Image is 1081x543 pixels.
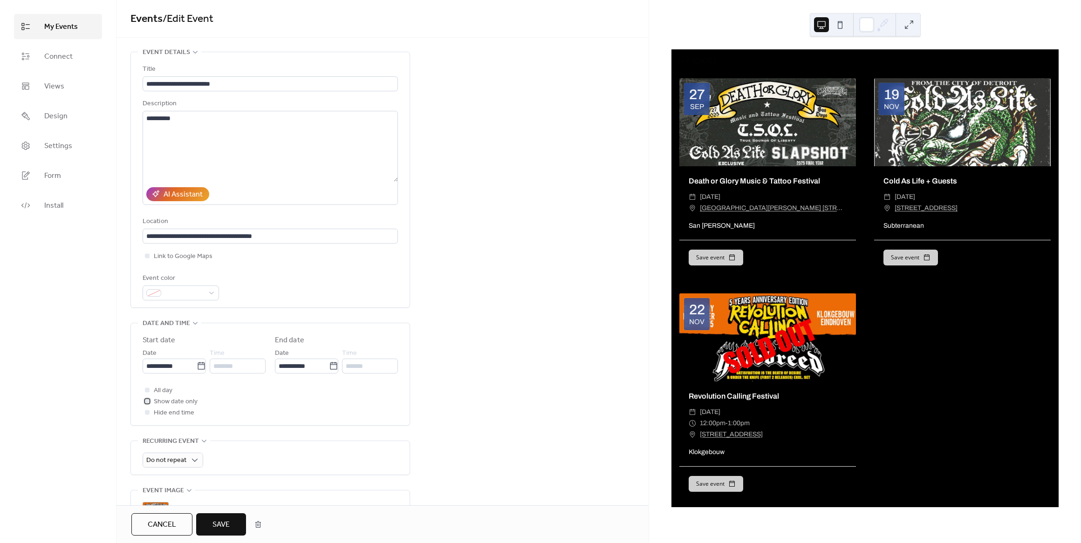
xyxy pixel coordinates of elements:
button: Save [196,513,246,536]
span: Show date only [154,396,198,407]
span: Time [210,348,225,359]
span: My Events [44,21,78,33]
a: Events [130,9,163,29]
div: Cold As Life + Guests [874,176,1051,187]
span: [DATE] [700,191,720,203]
div: Revolution Calling Festival [679,391,856,402]
a: My Events [14,14,102,39]
div: ​ [883,191,891,203]
span: [DATE] [700,407,720,418]
div: Death or Glory Music & Tattoo Festival [679,176,856,187]
div: Description [143,98,396,109]
span: Recurring event [143,436,199,447]
span: Settings [44,141,72,152]
span: - [725,418,728,429]
div: 19 [884,88,899,102]
button: Save event [689,476,743,492]
span: All day [154,385,172,396]
div: 22 [689,303,705,317]
a: Install [14,193,102,218]
span: 12:00pm [700,418,725,429]
a: Design [14,103,102,129]
span: Cancel [148,519,176,530]
div: Nov [884,103,899,110]
span: Views [44,81,64,92]
a: [STREET_ADDRESS] [895,203,958,214]
span: Design [44,111,68,122]
button: AI Assistant [146,187,209,201]
a: Connect [14,44,102,69]
button: Save event [689,250,743,265]
div: ​ [883,203,891,214]
span: Install [44,200,63,211]
a: [STREET_ADDRESS] [700,429,763,440]
span: Date and time [143,318,190,329]
div: Event color [143,273,217,284]
div: End date [275,335,304,346]
div: Sep [690,103,704,110]
button: Cancel [131,513,192,536]
span: [DATE] [895,191,915,203]
div: Start date [143,335,175,346]
div: ​ [689,191,696,203]
span: Form [44,170,61,182]
span: Time [342,348,357,359]
div: ​ [689,407,696,418]
span: Link to Google Maps [154,251,212,262]
div: 27 [689,88,705,102]
span: Date [143,348,157,359]
div: Show Dates [747,55,789,67]
div: Location [143,216,396,227]
span: / Edit Event [163,9,213,29]
div: ​ [689,203,696,214]
span: Event image [143,485,184,496]
div: Klokgebouw [679,447,856,457]
button: Save event [883,250,938,265]
span: Connect [44,51,73,62]
span: Save [212,519,230,530]
span: Date [275,348,289,359]
a: Views [14,74,102,99]
span: 1:00pm [728,418,750,429]
a: Settings [14,133,102,158]
div: Nov [689,319,705,326]
div: ​ [689,418,696,429]
div: Title [143,64,396,75]
div: ​ [689,429,696,440]
div: Subterranean [874,221,1051,231]
span: Do not repeat [146,454,186,467]
a: Form [14,163,102,188]
div: AI Assistant [164,189,203,200]
span: Hide end time [154,407,194,419]
a: [GEOGRAPHIC_DATA][PERSON_NAME] [STREET_ADDRESS] [700,203,847,214]
div: ; [143,502,169,528]
div: San [PERSON_NAME] [679,221,856,231]
span: Event details [143,47,190,58]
